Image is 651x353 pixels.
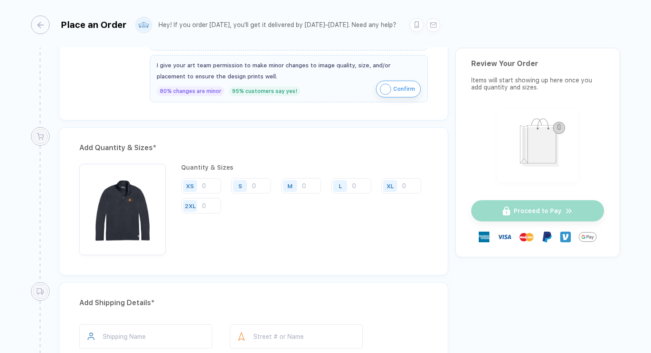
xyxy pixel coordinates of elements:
div: I give your art team permission to make minor changes to image quality, size, and/or placement to... [157,60,421,82]
div: Quantity & Sizes [181,164,428,171]
img: master-card [519,230,534,244]
div: XL [387,182,394,189]
div: Add Shipping Details [79,296,428,310]
img: express [479,232,489,242]
div: M [287,182,293,189]
div: Review Your Order [471,59,604,68]
div: Items will start showing up here once you add quantity and sizes. [471,77,604,91]
div: 95% customers say yes! [229,86,300,96]
div: Add Quantity & Sizes [79,141,428,155]
img: GPay [579,228,597,246]
div: XS [186,182,194,189]
div: L [339,182,342,189]
img: cbb0153d-86ef-4f2f-8e8b-ffe256b18cf8_nt_front_1758574149493.jpg [84,168,161,246]
img: shopping_bag.png [501,112,574,177]
img: user profile [136,17,151,33]
img: icon [380,84,391,95]
div: Hey! If you order [DATE], you'll get it delivered by [DATE]–[DATE]. Need any help? [159,21,396,29]
div: Place an Order [61,19,127,30]
img: Paypal [542,232,552,242]
img: visa [497,230,511,244]
button: iconConfirm [376,81,421,97]
span: Confirm [393,82,415,96]
div: 80% changes are minor [157,86,225,96]
div: 2XL [185,202,196,209]
div: S [238,182,242,189]
img: Venmo [560,232,571,242]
